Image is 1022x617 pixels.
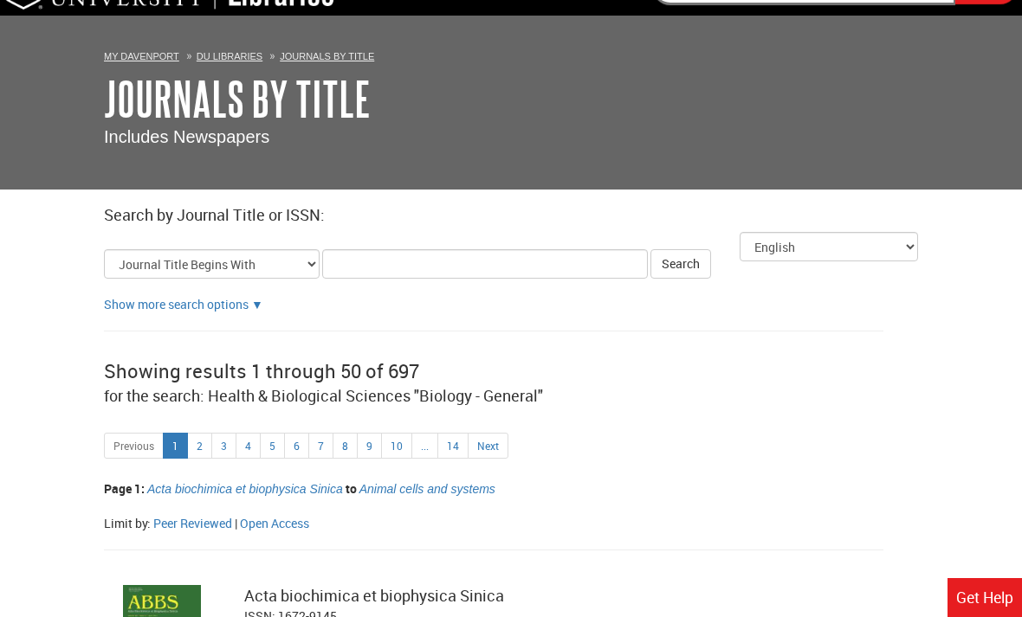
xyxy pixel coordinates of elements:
a: Next [468,433,508,459]
label: Search inside this journal [244,576,245,577]
span: Page 1: [104,480,145,497]
a: 6 [284,433,309,459]
a: 9 [357,433,382,459]
a: Journals By Title [280,51,374,61]
a: 3 [211,433,236,459]
span: to [346,480,357,497]
span: Acta biochimica et biophysica Sinica [147,482,343,496]
button: Search [650,249,711,279]
a: 10 [381,433,412,459]
a: Journals By Title [104,72,371,125]
a: Filter by peer open access [240,515,309,531]
a: Previous [104,433,164,459]
a: 5 [260,433,285,459]
a: My Davenport [104,51,179,61]
a: 7 [308,433,333,459]
div: Acta biochimica et biophysica Sinica [244,585,708,607]
span: Showing results 1 through 50 of 697 [104,358,419,383]
a: ... [411,433,438,459]
ol: Breadcrumbs [104,47,918,64]
a: Get Help [948,578,1022,617]
p: Includes Newspapers [104,125,918,150]
a: 2 [187,433,212,459]
a: Show more search options [104,296,249,312]
span: Animal cells and systems [359,482,495,496]
a: Filter by peer reviewed [153,515,232,531]
span: Limit by: [104,515,151,531]
span: | [235,515,237,531]
a: Show more search options [251,296,263,312]
h2: Search by Journal Title or ISSN: [104,207,918,224]
span: for the search: Health & Biological Sciences "Biology - General" [104,385,543,406]
a: 14 [437,433,469,459]
a: DU Libraries [197,51,262,61]
a: 8 [333,433,358,459]
a: 1 [163,433,188,459]
a: 4 [236,433,261,459]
